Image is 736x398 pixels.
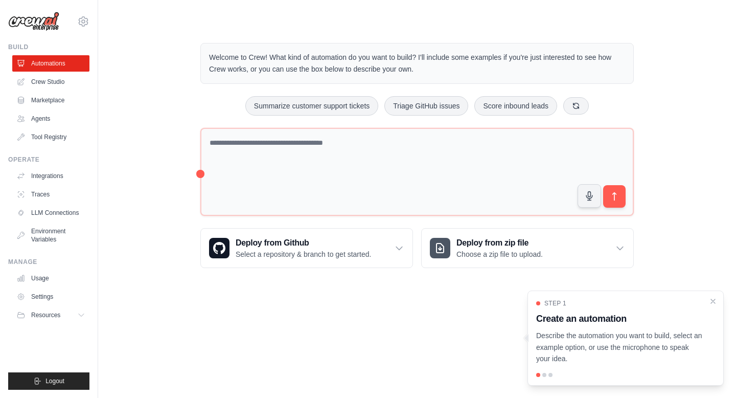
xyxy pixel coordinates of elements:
button: Close walkthrough [709,297,717,305]
a: Agents [12,110,89,127]
span: Resources [31,311,60,319]
a: Marketplace [12,92,89,108]
h3: Deploy from zip file [456,237,543,249]
span: Logout [45,377,64,385]
p: Describe the automation you want to build, select an example option, or use the microphone to spe... [536,330,703,365]
a: LLM Connections [12,205,89,221]
img: Logo [8,12,59,31]
a: Settings [12,289,89,305]
a: Traces [12,186,89,203]
p: Choose a zip file to upload. [456,249,543,259]
button: Logout [8,372,89,390]
span: Step 1 [544,299,566,307]
button: Resources [12,307,89,323]
a: Crew Studio [12,74,89,90]
div: Build [8,43,89,51]
a: Automations [12,55,89,72]
a: Environment Variables [12,223,89,248]
button: Triage GitHub issues [384,96,468,116]
a: Tool Registry [12,129,89,145]
iframe: Chat Widget [685,349,736,398]
p: Welcome to Crew! What kind of automation do you want to build? I'll include some examples if you'... [209,52,625,75]
h3: Deploy from Github [236,237,371,249]
button: Summarize customer support tickets [245,96,378,116]
p: Select a repository & branch to get started. [236,249,371,259]
h3: Create an automation [536,312,703,326]
button: Score inbound leads [474,96,557,116]
div: Manage [8,258,89,266]
a: Usage [12,270,89,286]
a: Integrations [12,168,89,184]
div: Operate [8,156,89,164]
